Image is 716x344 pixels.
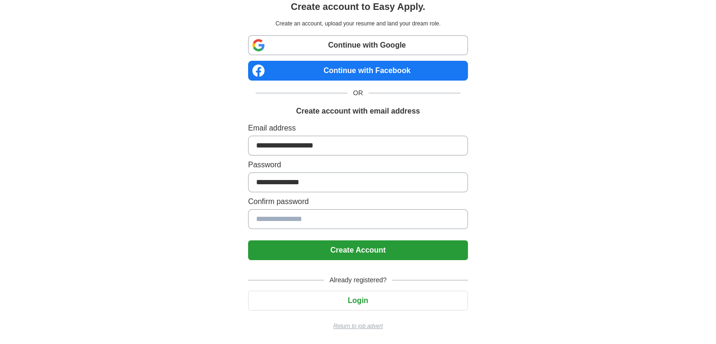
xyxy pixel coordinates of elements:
[250,19,466,28] p: Create an account, upload your resume and land your dream role.
[248,123,468,134] label: Email address
[248,61,468,81] a: Continue with Facebook
[248,35,468,55] a: Continue with Google
[347,88,369,98] span: OR
[296,106,420,117] h1: Create account with email address
[248,296,468,304] a: Login
[248,196,468,207] label: Confirm password
[248,159,468,171] label: Password
[324,275,392,285] span: Already registered?
[248,291,468,311] button: Login
[248,240,468,260] button: Create Account
[248,322,468,330] a: Return to job advert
